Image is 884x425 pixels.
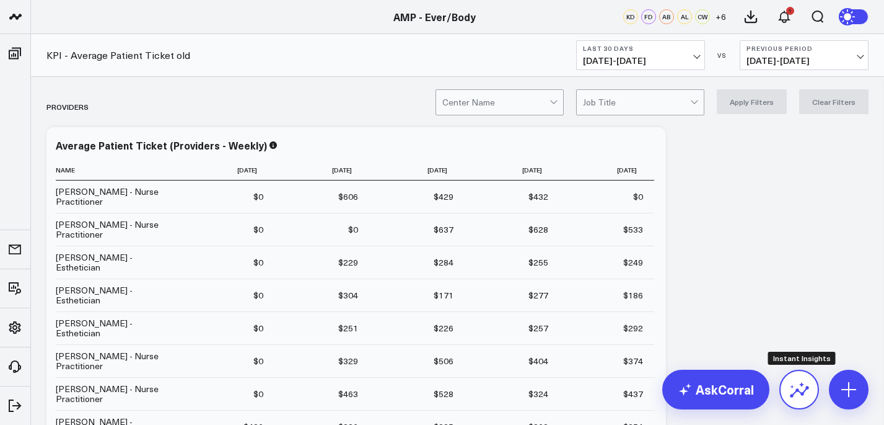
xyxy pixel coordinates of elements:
div: $637 [434,223,453,236]
div: $284 [434,256,453,269]
th: [DATE] [465,160,559,181]
a: KPI - Average Patient Ticket old [46,48,190,62]
div: $0 [253,322,263,334]
div: Average Patient Ticket (Providers - Weekly) [56,138,267,152]
td: [PERSON_NAME] - Nurse Practitioner [56,181,180,213]
div: $0 [253,289,263,302]
th: Name [56,160,180,181]
div: $186 [623,289,643,302]
div: $249 [623,256,643,269]
div: $528 [434,388,453,400]
div: $0 [253,223,263,236]
div: $628 [528,223,548,236]
div: FD [641,9,656,24]
div: $324 [528,388,548,400]
a: AMP - Ever/Body [393,10,476,24]
div: $429 [434,190,453,203]
td: [PERSON_NAME] - Nurse Practitioner [56,344,180,377]
td: [PERSON_NAME] - Esthetician [56,311,180,344]
div: KD [623,9,638,24]
div: $304 [338,289,358,302]
span: [DATE] - [DATE] [746,56,862,66]
div: $229 [338,256,358,269]
button: Last 30 Days[DATE]-[DATE] [576,40,705,70]
div: AB [659,9,674,24]
td: [PERSON_NAME] - Nurse Practitioner [56,213,180,246]
div: $0 [253,355,263,367]
td: [PERSON_NAME] - Esthetician [56,279,180,311]
div: $0 [253,190,263,203]
div: $0 [348,223,358,236]
div: $0 [253,388,263,400]
th: [DATE] [180,160,274,181]
div: $463 [338,388,358,400]
th: [DATE] [369,160,464,181]
div: $277 [528,289,548,302]
button: Clear Filters [799,89,869,114]
a: AskCorral [662,370,769,409]
span: [DATE] - [DATE] [583,56,698,66]
div: AL [677,9,692,24]
button: +6 [713,9,728,24]
div: $606 [338,190,358,203]
div: 1 [786,7,794,15]
div: $374 [623,355,643,367]
div: $404 [528,355,548,367]
div: $329 [338,355,358,367]
b: Last 30 Days [583,45,698,52]
div: $255 [528,256,548,269]
span: + 6 [716,12,726,21]
div: $257 [528,322,548,334]
div: CW [695,9,710,24]
div: $0 [253,256,263,269]
td: [PERSON_NAME] - Esthetician [56,246,180,279]
th: [DATE] [559,160,654,181]
b: Previous Period [746,45,862,52]
div: $437 [623,388,643,400]
div: $292 [623,322,643,334]
div: $251 [338,322,358,334]
div: Providers [46,92,89,121]
div: $226 [434,322,453,334]
button: Previous Period[DATE]-[DATE] [740,40,869,70]
td: [PERSON_NAME] - Nurse Practitioner [56,377,180,410]
div: $171 [434,289,453,302]
div: $0 [633,190,643,203]
div: $432 [528,190,548,203]
th: [DATE] [274,160,369,181]
div: VS [711,51,733,59]
button: Apply Filters [717,89,787,114]
div: $533 [623,223,643,236]
div: $506 [434,355,453,367]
